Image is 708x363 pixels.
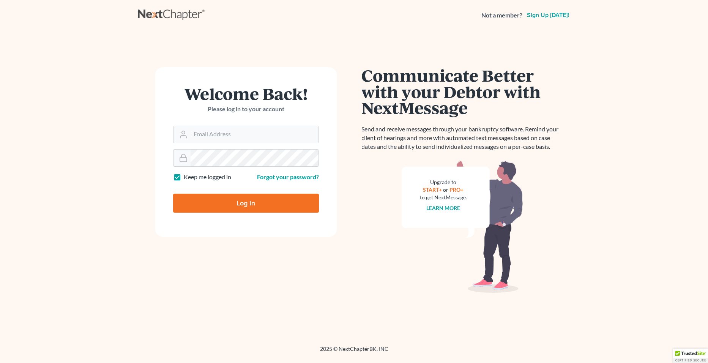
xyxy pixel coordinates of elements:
[443,186,448,193] span: or
[173,85,319,102] h1: Welcome Back!
[173,105,319,114] p: Please log in to your account
[173,194,319,213] input: Log In
[138,345,571,359] div: 2025 © NextChapterBK, INC
[362,67,563,116] h1: Communicate Better with your Debtor with NextMessage
[449,186,464,193] a: PRO+
[184,173,231,181] label: Keep me logged in
[423,186,442,193] a: START+
[257,173,319,180] a: Forgot your password?
[362,125,563,151] p: Send and receive messages through your bankruptcy software. Remind your client of hearings and mo...
[673,349,708,363] div: TrustedSite Certified
[191,126,319,143] input: Email Address
[420,194,467,201] div: to get NextMessage.
[481,11,522,20] strong: Not a member?
[426,205,460,211] a: Learn more
[420,178,467,186] div: Upgrade to
[525,12,571,18] a: Sign up [DATE]!
[402,160,523,293] img: nextmessage_bg-59042aed3d76b12b5cd301f8e5b87938c9018125f34e5fa2b7a6b67550977c72.svg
